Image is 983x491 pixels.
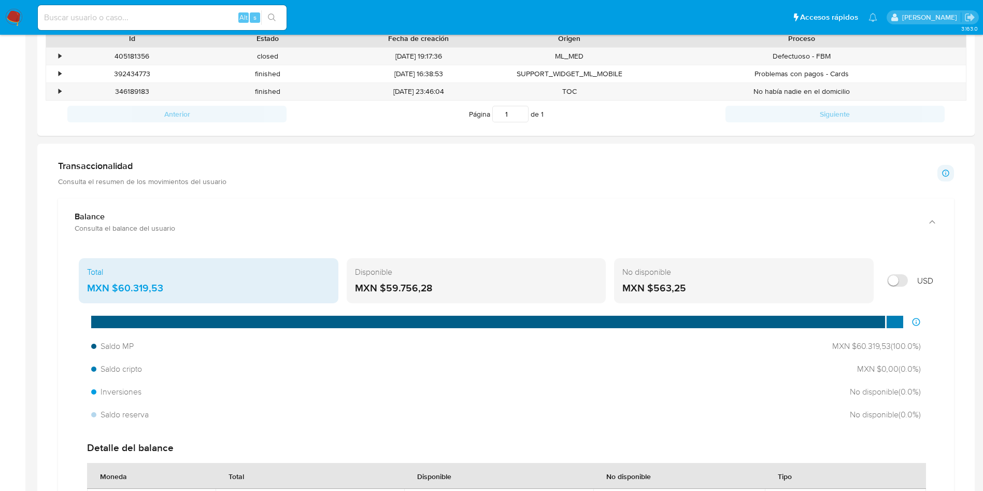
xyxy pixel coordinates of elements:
div: Defectuoso - FBM [637,48,966,65]
span: 1 [541,109,544,119]
div: Problemas con pagos - Cards [637,65,966,82]
div: • [59,69,61,79]
p: ivonne.perezonofre@mercadolibre.com.mx [902,12,961,22]
div: • [59,87,61,96]
div: 405181356 [64,48,200,65]
div: Estado [207,33,329,44]
div: Proceso [645,33,959,44]
button: search-icon [261,10,282,25]
div: finished [200,65,336,82]
div: closed [200,48,336,65]
div: [DATE] 23:46:04 [336,83,502,100]
div: Id [72,33,193,44]
div: [DATE] 16:38:53 [336,65,502,82]
div: [DATE] 19:17:36 [336,48,502,65]
span: s [253,12,257,22]
div: No había nadie en el domicilio [637,83,966,100]
div: SUPPORT_WIDGET_ML_MOBILE [502,65,637,82]
span: Página de [469,106,544,122]
div: Fecha de creación [343,33,494,44]
div: Origen [509,33,630,44]
span: Accesos rápidos [800,12,858,23]
span: 3.163.0 [961,24,978,33]
div: 346189183 [64,83,200,100]
button: Anterior [67,106,287,122]
button: Siguiente [725,106,945,122]
div: ML_MED [502,48,637,65]
input: Buscar usuario o caso... [38,11,287,24]
div: finished [200,83,336,100]
div: • [59,51,61,61]
div: 392434773 [64,65,200,82]
a: Notificaciones [868,13,877,22]
div: TOC [502,83,637,100]
span: Alt [239,12,248,22]
a: Salir [964,12,975,23]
